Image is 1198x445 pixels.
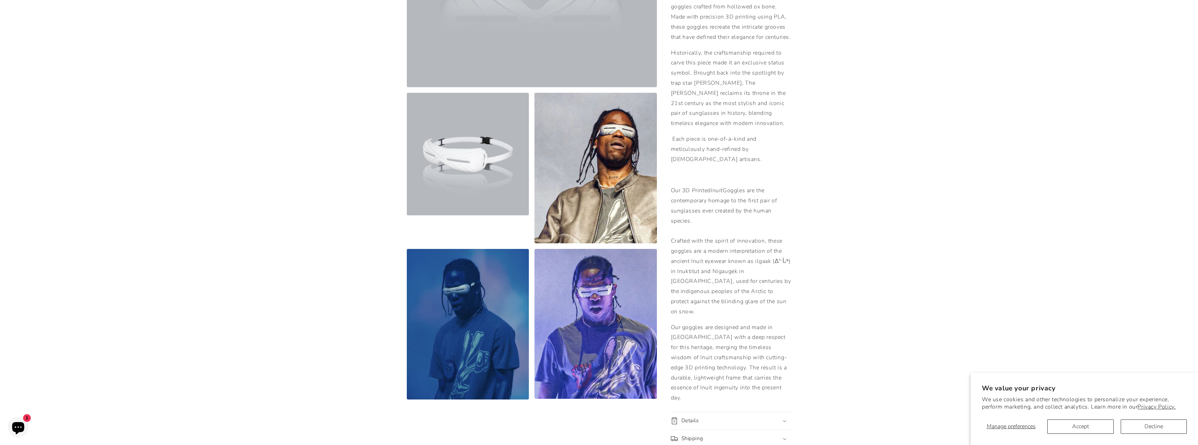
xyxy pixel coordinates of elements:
h2: We value your privacy [982,384,1187,393]
span: Manage preferences [987,423,1036,430]
button: Decline [1121,419,1187,434]
inbox-online-store-chat: Shopify online store chat [6,417,31,439]
em: Inuit [711,187,723,194]
span: Each piece is one-of-a-kind and meticulously hand-refined by [DEMOGRAPHIC_DATA] artisans. [671,135,762,163]
p: Historically, the craftsmanship required to carve this piece made it an exclusive status symbol. ... [671,48,792,128]
h2: Shipping [681,435,703,442]
a: Privacy Policy. [1137,403,1176,411]
h2: Details [681,417,699,424]
button: Accept [1047,419,1113,434]
p: Our 3D Printed Goggles are the contemporary homage to the first pair of sunglasses ever created b... [671,186,792,317]
p: Our goggles are designed and made in [GEOGRAPHIC_DATA] with a deep respect for this heritage, mer... [671,322,792,403]
p: We use cookies and other technologies to personalize your experience, perform marketing, and coll... [982,396,1187,411]
button: Manage preferences [982,419,1040,434]
summary: Details [671,412,792,430]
